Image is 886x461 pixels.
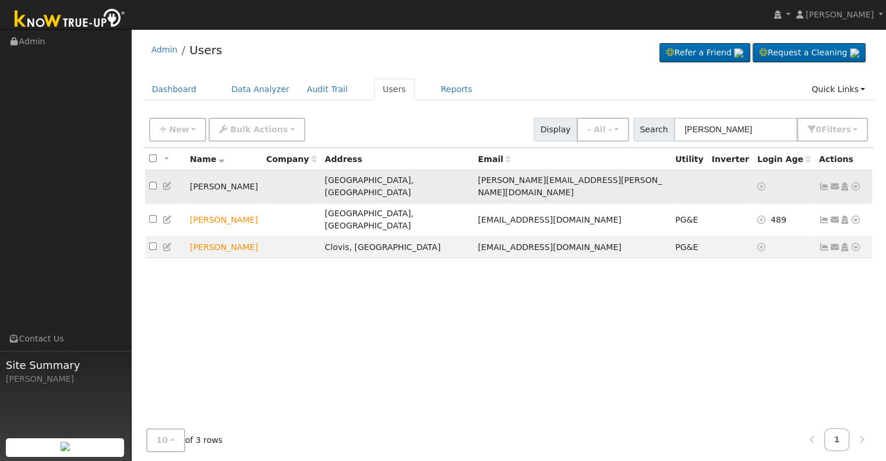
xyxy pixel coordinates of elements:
[163,181,173,191] a: Edit User
[186,203,262,237] td: Lead
[829,181,840,193] a: robert.w.armas@gmail.com
[821,125,851,134] span: Filter
[325,153,470,166] div: Address
[186,170,262,203] td: [PERSON_NAME]
[734,48,743,58] img: retrieve
[675,153,704,166] div: Utility
[157,435,168,445] span: 10
[771,215,786,224] span: 05/21/2024 4:52:21 PM
[839,242,850,252] a: Login As
[374,79,415,100] a: Users
[659,43,750,63] a: Refer a Friend
[829,241,840,254] a: neeedemail@gmail.com
[839,215,850,224] a: Login As
[478,215,621,224] span: [EMAIL_ADDRESS][DOMAIN_NAME]
[757,182,768,191] a: No login access
[819,215,829,224] a: Show Graph
[163,242,173,252] a: Edit User
[432,79,481,100] a: Reports
[320,203,474,237] td: [GEOGRAPHIC_DATA], [GEOGRAPHIC_DATA]
[186,237,262,258] td: Lead
[223,79,298,100] a: Data Analyzer
[797,118,868,142] button: 0Filters
[189,43,222,57] a: Users
[846,125,850,134] span: s
[829,214,840,226] a: armstrongrobert66@gmail.com
[209,118,305,142] button: Bulk Actions
[850,181,861,193] a: Other actions
[819,242,829,252] a: Show Graph
[61,442,70,451] img: retrieve
[806,10,874,19] span: [PERSON_NAME]
[850,241,861,254] a: Other actions
[534,118,577,142] span: Display
[149,118,207,142] button: New
[757,215,771,224] a: No login access
[163,215,173,224] a: Edit User
[298,79,356,100] a: Audit Trail
[6,373,125,385] div: [PERSON_NAME]
[824,428,850,451] a: 1
[674,118,797,142] input: Search
[478,154,510,164] span: Email
[143,79,206,100] a: Dashboard
[230,125,288,134] span: Bulk Actions
[151,45,178,54] a: Admin
[146,428,185,452] button: 10
[266,154,316,164] span: Company name
[478,175,662,197] span: [PERSON_NAME][EMAIL_ADDRESS][PERSON_NAME][DOMAIN_NAME]
[190,154,224,164] span: Name
[320,237,474,258] td: Clovis, [GEOGRAPHIC_DATA]
[803,79,874,100] a: Quick Links
[675,215,698,224] span: PG&E
[757,154,811,164] span: Days since last login
[850,214,861,226] a: Other actions
[9,6,131,33] img: Know True-Up
[753,43,866,63] a: Request a Cleaning
[819,153,868,166] div: Actions
[633,118,675,142] span: Search
[850,48,859,58] img: retrieve
[320,170,474,203] td: [GEOGRAPHIC_DATA], [GEOGRAPHIC_DATA]
[819,182,829,191] a: Not connected
[478,242,621,252] span: [EMAIL_ADDRESS][DOMAIN_NAME]
[146,428,223,452] span: of 3 rows
[169,125,189,134] span: New
[712,153,749,166] div: Inverter
[757,242,768,252] a: No login access
[6,357,125,373] span: Site Summary
[839,182,850,191] a: Login As
[675,242,698,252] span: PG&E
[577,118,629,142] button: - All -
